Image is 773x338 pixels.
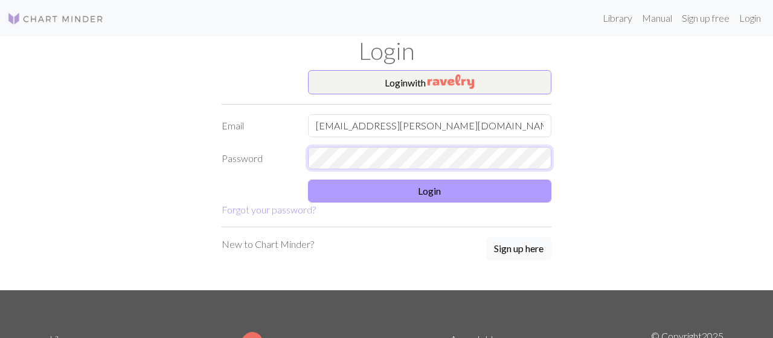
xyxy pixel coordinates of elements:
button: Loginwith [308,70,552,94]
button: Sign up here [486,237,551,260]
a: Sign up free [677,6,734,30]
label: Email [214,114,301,137]
label: Password [214,147,301,170]
a: Login [734,6,766,30]
button: Login [308,180,552,203]
h1: Login [42,36,731,65]
a: Manual [637,6,677,30]
a: Library [598,6,637,30]
img: Ravelry [428,74,474,89]
img: Logo [7,11,104,26]
p: New to Chart Minder? [222,237,314,252]
a: Sign up here [486,237,551,261]
a: Forgot your password? [222,204,316,215]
